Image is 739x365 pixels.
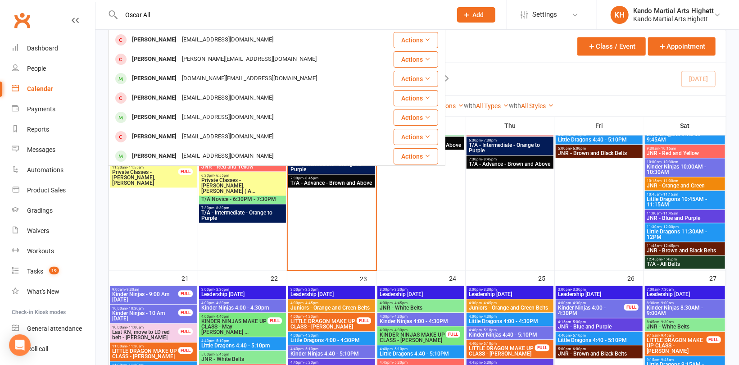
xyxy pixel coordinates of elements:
th: Fri [555,116,644,135]
div: Open Intercom Messenger [9,334,31,356]
div: What's New [27,288,59,295]
span: - 6:00pm [571,146,586,151]
span: 9:30am [647,146,723,151]
div: Automations [27,166,63,173]
div: Calendar [27,85,53,92]
strong: with [509,102,521,109]
span: Leadership [DATE] [379,292,462,297]
div: People [27,65,46,72]
span: - 5:30pm [393,360,408,365]
span: - 11:45am [662,211,679,215]
span: - 5:10pm [482,342,497,346]
a: People [12,59,95,79]
div: Payments [27,105,55,113]
span: T/A - Advance - Brown and Above [468,161,552,167]
span: 4:40pm [468,342,535,346]
span: JNR - White Belts [647,324,723,329]
span: 9:15am [647,333,707,338]
div: 26 [627,270,644,285]
span: LITTLE DRAGON MAKE UP CLASS - [PERSON_NAME] [112,348,179,359]
span: - 4:30pm [571,301,586,305]
span: JNR - Brown and Black Belts [558,351,641,356]
span: 6:30pm [468,138,552,142]
div: [PERSON_NAME] [129,111,179,124]
a: All Types [476,102,509,109]
div: Workouts [27,247,54,255]
span: 10:15am [647,179,723,183]
span: - 4:30pm [393,315,408,319]
span: - 8:45pm [482,157,497,161]
div: FULL [446,331,460,338]
span: - 7:30am [660,287,674,292]
div: [EMAIL_ADDRESS][DOMAIN_NAME] [179,130,276,143]
span: 10:00am [112,325,179,329]
span: JNR - Brown and Black Belts [647,248,723,253]
span: - 5:10pm [393,347,408,351]
span: 3:00pm [468,287,552,292]
div: FULL [178,168,193,175]
div: [EMAIL_ADDRESS][DOMAIN_NAME] [179,33,276,46]
span: - 9:00am [660,301,674,305]
span: - 5:10pm [571,333,586,338]
span: - 5:45pm [214,352,229,356]
span: 9:15am [647,358,723,362]
div: [PERSON_NAME] [129,72,179,85]
span: - 4:30pm [304,333,318,338]
span: 5:00pm [201,352,284,356]
div: Waivers [27,227,49,234]
span: Leadership [DATE] [201,292,284,297]
span: - 4:30pm [304,315,318,319]
span: - 4:30pm [214,301,229,305]
div: 27 [709,270,725,285]
span: 3:00pm [558,287,641,292]
span: 4:00pm [201,315,268,319]
span: - 11:30am [127,344,144,348]
div: [PERSON_NAME] [129,53,179,66]
span: T/A - Intermediate - Orange to Purple [201,210,284,221]
span: - 3:30pm [571,287,586,292]
span: 4:45pm [468,360,552,365]
span: - 11:00am [662,179,679,183]
button: Actions [394,90,438,106]
button: Actions [394,129,438,145]
div: General attendance [27,325,82,332]
div: Dashboard [27,45,58,52]
div: Kando Martial Arts Highett [633,7,714,15]
span: 4:00pm [379,301,462,305]
button: Actions [394,51,438,68]
span: Kinder Ninjas 4:40 - 5:10PM [468,332,552,338]
span: 10:00am [647,160,723,164]
div: FULL [267,317,282,324]
div: [EMAIL_ADDRESS][DOMAIN_NAME] [179,91,276,105]
div: 21 [181,270,198,285]
span: 4:00pm [558,301,625,305]
div: [PERSON_NAME] [129,150,179,163]
span: 10:00am [112,306,179,310]
span: - 5:30pm [482,360,497,365]
span: Little Dragons 4:40 - 5:10PM [558,137,641,142]
span: - 1:45pm [662,257,677,261]
span: JNR - Brown and Black Belts [558,151,641,156]
span: - 5:10pm [304,347,318,351]
th: Thu [466,116,555,135]
span: LITTLE DRAGON MAKE UP CLASS - [PERSON_NAME] [468,346,535,356]
span: Kinder Ninjas 4:00 - 4:30PM [379,319,462,324]
span: 19 [49,267,59,274]
a: General attendance kiosk mode [12,319,95,339]
span: 7:30pm [468,157,552,161]
span: - 10:15am [660,146,676,151]
span: Little Dragons 4:40 - 5:10PM [379,351,462,356]
span: LITTLE DRAGON MAKE UP CLASS - [PERSON_NAME] [647,338,707,354]
span: - 5:10pm [214,339,229,343]
span: Little Dragons 4:00 - 4:30PM [290,338,373,343]
div: 22 [271,270,287,285]
span: - 11:55am [127,165,144,169]
span: - 10:30am [662,160,679,164]
span: Leadership [DATE] [290,292,373,297]
span: 9:00am [112,287,179,292]
span: 4:40pm [290,347,373,351]
span: Private Classes - [PERSON_NAME], [PERSON_NAME] [112,169,179,186]
span: Leadership [DATE] [468,292,552,297]
button: Add [457,7,495,23]
div: KH [611,6,629,24]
